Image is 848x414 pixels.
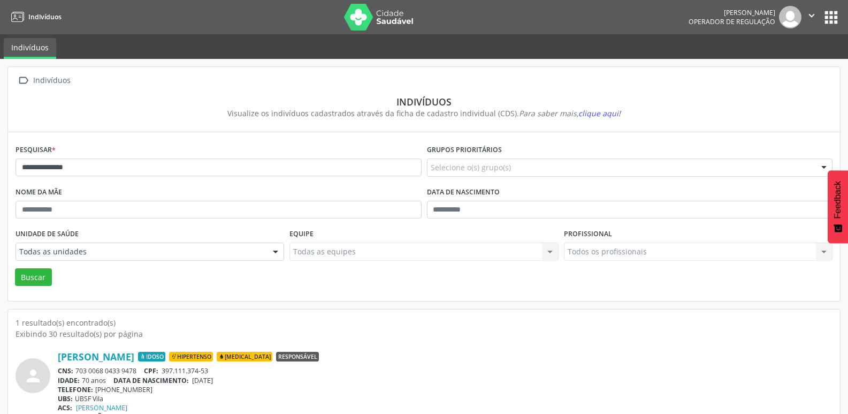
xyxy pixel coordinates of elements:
[138,352,165,362] span: Idoso
[58,394,73,403] span: UBS:
[519,108,621,118] i: Para saber mais,
[113,376,189,385] span: DATA DE NASCIMENTO:
[19,246,262,257] span: Todas as unidades
[16,73,72,88] a:  Indivíduos
[162,366,208,375] span: 397.111.374-53
[28,12,62,21] span: Indivíduos
[427,142,502,159] label: Grupos prioritários
[58,366,832,375] div: 703 0068 0433 9478
[217,352,272,362] span: [MEDICAL_DATA]
[58,394,832,403] div: UBSF Vila
[779,6,801,28] img: img
[564,226,612,243] label: Profissional
[58,366,73,375] span: CNS:
[427,184,500,201] label: Data de nascimento
[833,181,843,219] span: Feedback
[58,376,832,385] div: 70 anos
[689,17,775,26] span: Operador de regulação
[801,6,822,28] button: 
[16,317,832,328] div: 1 resultado(s) encontrado(s)
[806,10,818,21] i: 
[192,376,213,385] span: [DATE]
[58,351,134,363] a: [PERSON_NAME]
[431,162,511,173] span: Selecione o(s) grupo(s)
[15,268,52,287] button: Buscar
[16,328,832,340] div: Exibindo 30 resultado(s) por página
[689,8,775,17] div: [PERSON_NAME]
[23,96,825,108] div: Indivíduos
[58,385,832,394] div: [PHONE_NUMBER]
[58,376,80,385] span: IDADE:
[289,226,314,243] label: Equipe
[144,366,158,375] span: CPF:
[16,184,62,201] label: Nome da mãe
[23,108,825,119] div: Visualize os indivíduos cadastrados através da ficha de cadastro individual (CDS).
[16,142,56,159] label: Pesquisar
[578,108,621,118] span: clique aqui!
[828,170,848,243] button: Feedback - Mostrar pesquisa
[31,73,72,88] div: Indivíduos
[276,352,319,362] span: Responsável
[16,226,79,243] label: Unidade de saúde
[24,366,43,386] i: person
[4,38,56,59] a: Indivíduos
[169,352,213,362] span: Hipertenso
[58,385,93,394] span: TELEFONE:
[16,73,31,88] i: 
[822,8,841,27] button: apps
[7,8,62,26] a: Indivíduos
[58,403,72,412] span: ACS:
[76,403,127,412] a: [PERSON_NAME]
